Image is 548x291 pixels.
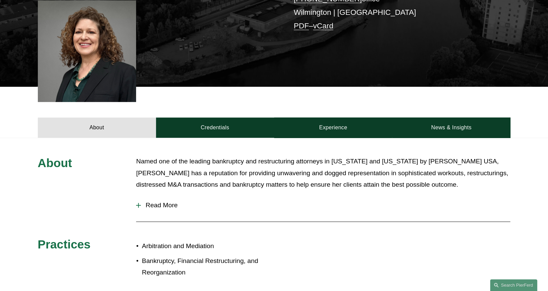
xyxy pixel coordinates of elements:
[313,22,333,30] a: vCard
[38,117,156,138] a: About
[38,156,72,169] span: About
[142,255,274,279] p: Bankruptcy, Financial Restructuring, and Reorganization
[136,196,510,214] button: Read More
[156,117,274,138] a: Credentials
[142,240,274,252] p: Arbitration and Mediation
[136,156,510,191] p: Named one of the leading bankruptcy and restructuring attorneys in [US_STATE] and [US_STATE] by [...
[392,117,510,138] a: News & Insights
[274,117,392,138] a: Experience
[141,202,510,209] span: Read More
[294,22,309,30] a: PDF
[490,279,537,291] a: Search this site
[38,238,91,251] span: Practices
